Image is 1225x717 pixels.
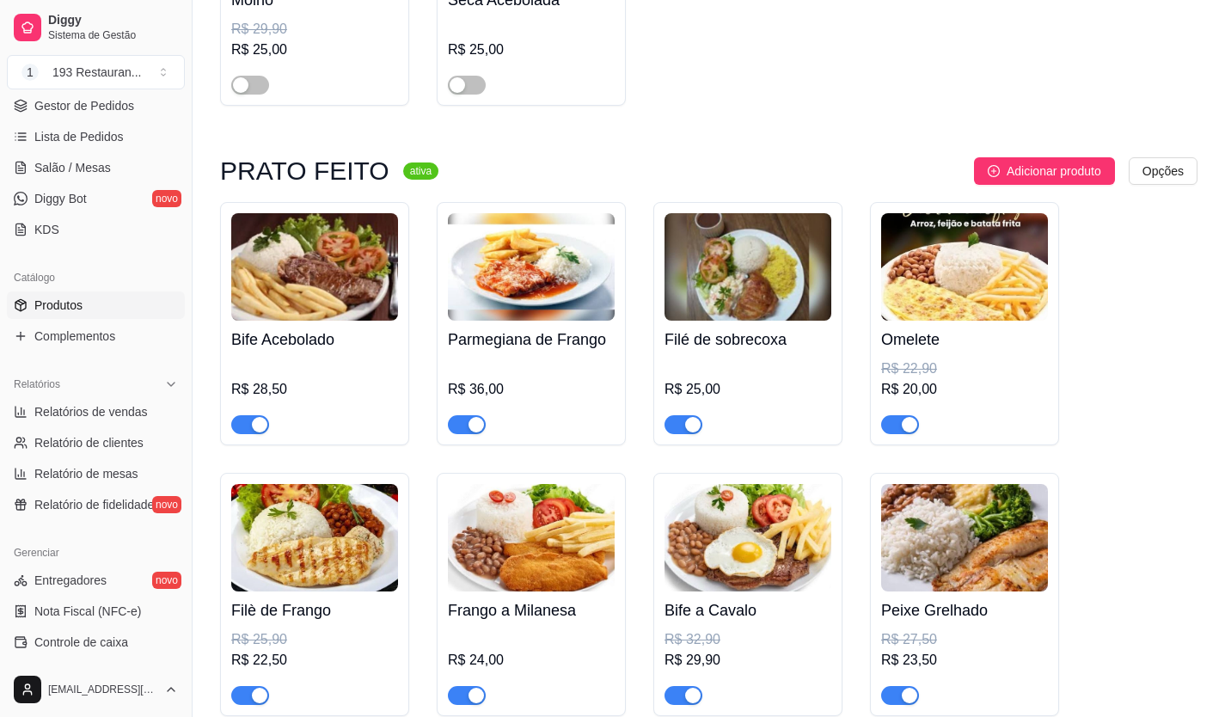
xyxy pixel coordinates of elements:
span: Opções [1142,162,1184,181]
a: Relatório de clientes [7,429,185,457]
div: R$ 22,90 [881,358,1048,379]
div: 193 Restauran ... [52,64,142,81]
span: KDS [34,221,59,238]
span: Relatório de mesas [34,465,138,482]
span: Gestor de Pedidos [34,97,134,114]
img: product-image [665,213,831,321]
button: Opções [1129,157,1197,185]
span: Relatório de clientes [34,434,144,451]
sup: ativa [403,162,438,180]
span: 1 [21,64,39,81]
h3: PRATO FEITO [220,161,389,181]
div: R$ 20,00 [881,379,1048,400]
a: Controle de fiado [7,659,185,687]
a: Relatórios de vendas [7,398,185,426]
div: R$ 24,00 [448,650,615,671]
span: Salão / Mesas [34,159,111,176]
h4: Bife Acebolado [231,328,398,352]
span: Lista de Pedidos [34,128,124,145]
img: product-image [665,484,831,591]
h4: Parmegiana de Frango [448,328,615,352]
span: Complementos [34,328,115,345]
span: Diggy [48,13,178,28]
h4: Peixe Grelhado [881,598,1048,622]
button: Select a team [7,55,185,89]
a: Diggy Botnovo [7,185,185,212]
span: Diggy Bot [34,190,87,207]
div: R$ 25,00 [665,379,831,400]
span: Entregadores [34,572,107,589]
img: product-image [231,484,398,591]
div: R$ 29,90 [231,19,398,40]
img: product-image [881,484,1048,591]
div: R$ 22,50 [231,650,398,671]
img: product-image [881,213,1048,321]
h4: Bife a Cavalo [665,598,831,622]
div: R$ 36,00 [448,379,615,400]
div: R$ 29,90 [665,650,831,671]
span: Relatórios de vendas [34,403,148,420]
h4: Frango a Milanesa [448,598,615,622]
div: Catálogo [7,264,185,291]
a: DiggySistema de Gestão [7,7,185,48]
span: [EMAIL_ADDRESS][DOMAIN_NAME] [48,683,157,696]
div: R$ 27,50 [881,629,1048,650]
a: Produtos [7,291,185,319]
h4: Omelete [881,328,1048,352]
span: plus-circle [988,165,1000,177]
a: Relatório de mesas [7,460,185,487]
div: R$ 25,00 [448,40,615,60]
a: Entregadoresnovo [7,567,185,594]
a: Lista de Pedidos [7,123,185,150]
a: Nota Fiscal (NFC-e) [7,597,185,625]
a: Controle de caixa [7,628,185,656]
a: Relatório de fidelidadenovo [7,491,185,518]
h4: Filé de sobrecoxa [665,328,831,352]
span: Controle de caixa [34,634,128,651]
span: Relatórios [14,377,60,391]
span: Produtos [34,297,83,314]
div: R$ 25,90 [231,629,398,650]
a: Gestor de Pedidos [7,92,185,119]
div: R$ 23,50 [881,650,1048,671]
div: R$ 25,00 [231,40,398,60]
span: Adicionar produto [1007,162,1101,181]
img: product-image [448,484,615,591]
button: [EMAIL_ADDRESS][DOMAIN_NAME] [7,669,185,710]
span: Sistema de Gestão [48,28,178,42]
div: Gerenciar [7,539,185,567]
span: Relatório de fidelidade [34,496,154,513]
a: KDS [7,216,185,243]
a: Salão / Mesas [7,154,185,181]
span: Nota Fiscal (NFC-e) [34,603,141,620]
h4: Filè de Frango [231,598,398,622]
img: product-image [448,213,615,321]
div: R$ 32,90 [665,629,831,650]
a: Complementos [7,322,185,350]
div: R$ 28,50 [231,379,398,400]
button: Adicionar produto [974,157,1115,185]
img: product-image [231,213,398,321]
